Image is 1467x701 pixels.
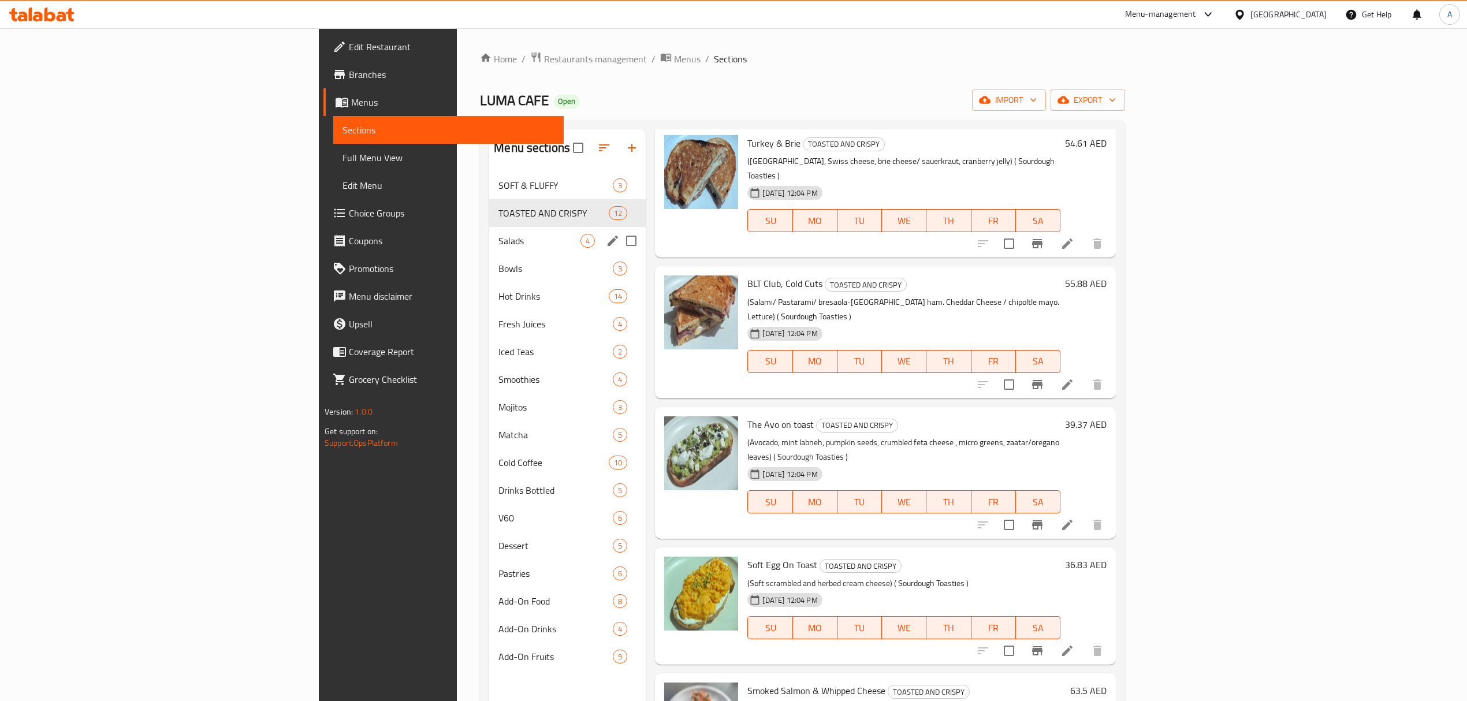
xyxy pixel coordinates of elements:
span: 14 [609,291,627,302]
span: Hot Drinks [498,289,609,303]
button: Branch-specific-item [1023,511,1051,539]
span: FR [976,212,1011,229]
span: SU [753,494,788,510]
span: TH [931,353,966,370]
div: TOASTED AND CRISPY [888,685,970,699]
span: TU [842,212,877,229]
span: export [1060,93,1116,107]
span: Smoothies [498,372,613,386]
nav: breadcrumb [480,51,1125,66]
div: items [613,372,627,386]
span: V60 [498,511,613,525]
span: 4 [613,624,627,635]
span: WE [887,494,922,510]
div: Bowls3 [489,255,646,282]
h6: 63.5 AED [1070,683,1107,699]
a: Branches [323,61,564,88]
span: SA [1021,212,1056,229]
span: Full Menu View [342,151,554,165]
span: Grocery Checklist [349,372,554,386]
span: Salads [498,234,580,248]
span: SOFT & FLUFFY [498,178,613,192]
img: BLT Club, Cold Cuts [664,275,738,349]
li: / [651,52,656,66]
span: 4 [613,374,627,385]
div: Dessert [498,539,613,553]
span: 9 [613,651,627,662]
a: Grocery Checklist [323,366,564,393]
div: items [613,511,627,525]
span: MO [798,494,833,510]
span: SU [753,620,788,636]
span: 3 [613,402,627,413]
span: TOASTED AND CRISPY [498,206,609,220]
div: TOASTED AND CRISPY [820,559,902,573]
div: TOASTED AND CRISPY [825,278,907,292]
span: TH [931,212,966,229]
button: FR [971,616,1016,639]
button: FR [971,209,1016,232]
span: Sections [714,52,747,66]
div: TOASTED AND CRISPY12 [489,199,646,227]
button: TH [926,209,971,232]
span: Menus [351,95,554,109]
button: WE [882,616,926,639]
button: MO [793,616,837,639]
button: SA [1016,616,1060,639]
div: Fresh Juices [498,317,613,331]
div: Matcha5 [489,421,646,449]
span: Sections [342,123,554,137]
span: Soft Egg On Toast [747,556,817,573]
p: (Soft scrambled and herbed cream cheese) ( Sourdough Toasties ) [747,576,1060,591]
span: Version: [325,404,353,419]
div: Drinks Bottled [498,483,613,497]
div: Cold Coffee10 [489,449,646,476]
span: SU [753,212,788,229]
button: Branch-specific-item [1023,371,1051,398]
button: TH [926,490,971,513]
div: items [613,483,627,497]
span: SA [1021,620,1056,636]
span: Add-On Drinks [498,622,613,636]
button: MO [793,490,837,513]
span: 12 [609,208,627,219]
div: items [613,622,627,636]
h6: 39.37 AED [1065,416,1107,432]
button: Branch-specific-item [1023,230,1051,258]
span: Open [553,96,580,106]
div: Pastries6 [489,560,646,587]
button: MO [793,209,837,232]
a: Sections [333,116,564,144]
div: Menu-management [1125,8,1196,21]
div: Add-On Fruits [498,650,613,663]
span: WE [887,620,922,636]
span: Pastries [498,566,613,580]
div: items [613,428,627,442]
a: Upsell [323,310,564,338]
li: / [705,52,709,66]
span: Upsell [349,317,554,331]
button: delete [1084,230,1111,258]
div: Bowls [498,262,613,275]
span: Menu disclaimer [349,289,554,303]
span: FR [976,620,1011,636]
span: Coverage Report [349,345,554,359]
span: [DATE] 12:04 PM [758,328,822,339]
a: Full Menu View [333,144,564,171]
span: TH [931,620,966,636]
button: delete [1084,637,1111,665]
span: Turkey & Brie [747,135,800,152]
button: TH [926,616,971,639]
button: TU [837,490,882,513]
h6: 54.61 AED [1065,135,1107,151]
a: Coupons [323,227,564,255]
a: Menus [323,88,564,116]
div: TOASTED AND CRISPY [816,419,898,432]
span: SU [753,353,788,370]
button: TU [837,616,882,639]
